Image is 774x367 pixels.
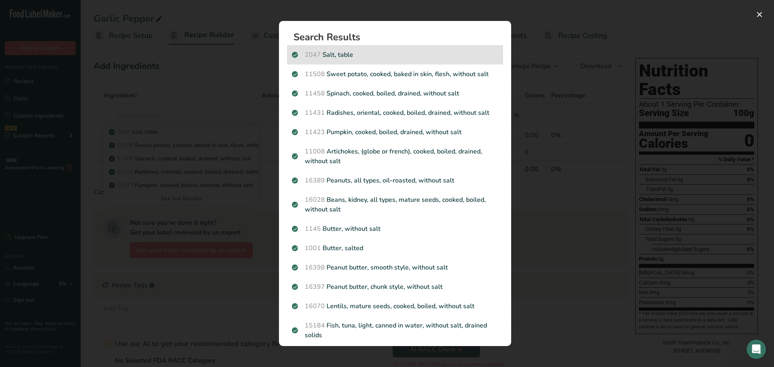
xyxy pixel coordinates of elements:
p: Salt, table [292,50,498,60]
p: Peanut butter, smooth style, without salt [292,263,498,272]
h1: Search Results [293,32,503,42]
span: 16070 [305,302,325,311]
p: Lentils, mature seeds, cooked, boiled, without salt [292,301,498,311]
p: Butter, without salt [292,224,498,234]
p: Peanut butter, chunk style, without salt [292,282,498,292]
p: Spinach, cooked, boiled, drained, without salt [292,89,498,98]
p: Radishes, oriental, cooked, boiled, drained, without salt [292,108,498,118]
span: 16028 [305,195,325,204]
span: 16389 [305,176,325,185]
p: Butter, salted [292,243,498,253]
span: 11431 [305,108,325,117]
span: 1001 [305,244,321,253]
p: Artichokes, (globe or french), cooked, boiled, drained, without salt [292,147,498,166]
span: 11423 [305,128,325,137]
p: Sweet potato, cooked, baked in skin, flesh, without salt [292,69,498,79]
span: 11458 [305,89,325,98]
p: Pumpkin, cooked, boiled, drained, without salt [292,127,498,137]
span: 16397 [305,282,325,291]
span: 16398 [305,263,325,272]
p: Peanuts, all types, oil-roasted, without salt [292,176,498,185]
span: 11508 [305,70,325,79]
p: Beans, kidney, all types, mature seeds, cooked, boiled, without salt [292,195,498,214]
span: 2047 [305,50,321,59]
span: 15184 [305,321,325,330]
span: 1145 [305,224,321,233]
span: 11008 [305,147,325,156]
p: Fish, tuna, light, canned in water, without salt, drained solids [292,321,498,340]
iframe: Intercom live chat [747,340,766,359]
